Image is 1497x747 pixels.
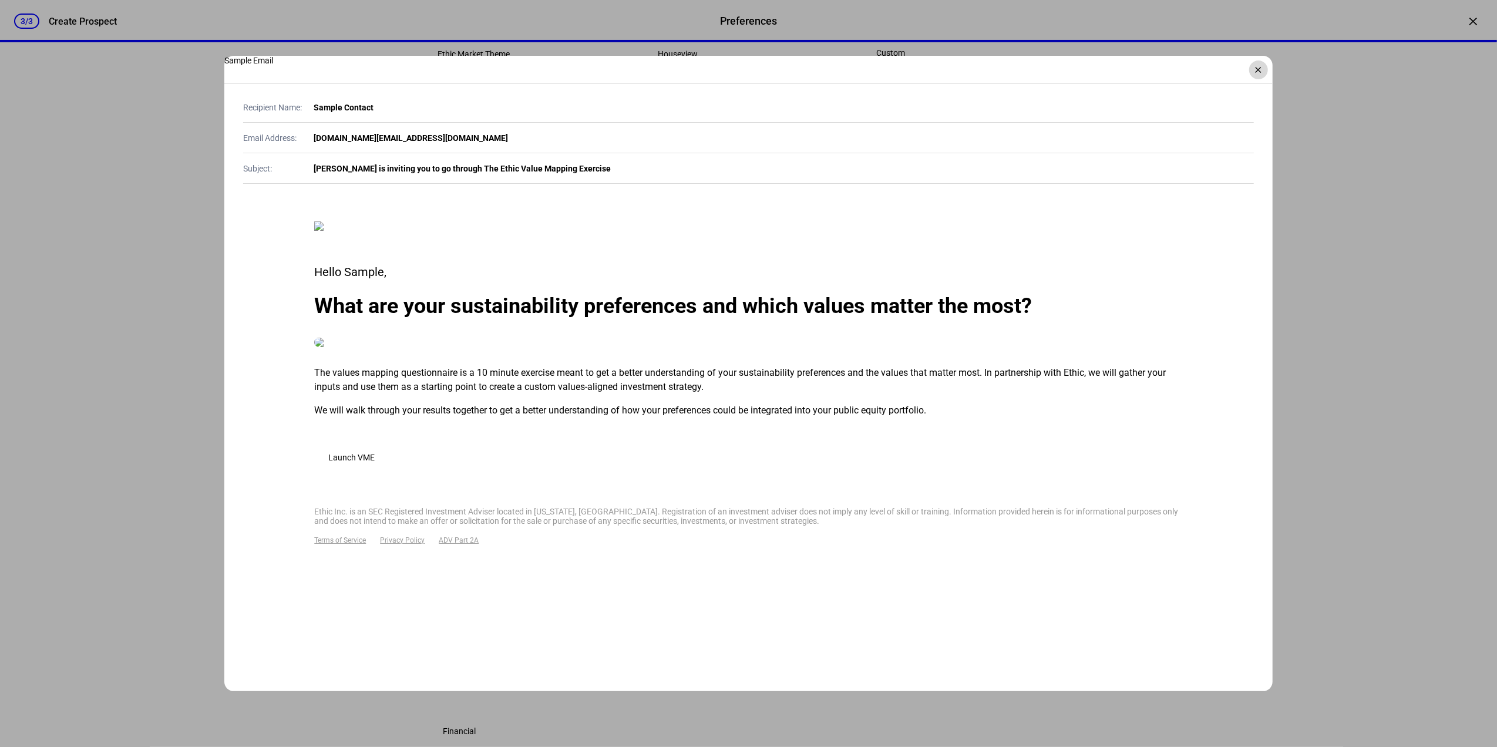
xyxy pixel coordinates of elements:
div: Recipient Name: [243,102,304,113]
p: We will walk through your results together to get a better understanding of how your preferences ... [314,403,1182,418]
p: The values mapping questionnaire is a 10 minute exercise meant to get a better understanding of y... [314,366,1182,394]
div: [DOMAIN_NAME][EMAIL_ADDRESS][DOMAIN_NAME] [314,132,508,144]
a: Terms of Service [314,536,366,544]
div: [PERSON_NAME] is inviting you to go through The Ethic Value Mapping Exercise [314,163,611,174]
div: Subject: [243,163,304,174]
div: Sample Email [224,56,1272,65]
div: Email Address: [243,132,304,144]
span: Launch VME [328,453,375,462]
div: Sample Contact [314,102,374,113]
a: ADV Part 2A [439,536,479,544]
div: Hello Sample, [314,265,1182,279]
div: What are your sustainability preferences and which values matter the most? [314,293,1182,319]
img: ethic-logo-nav-bar.svg [314,221,385,231]
a: Privacy Policy [380,536,425,544]
img: wild-mountains.jpg [314,338,1182,347]
div: Ethic Inc. is an SEC Registered Investment Adviser located in [US_STATE], [GEOGRAPHIC_DATA]. Regi... [314,507,1182,526]
div: × [1249,60,1268,79]
button: Launch VME [314,446,389,469]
